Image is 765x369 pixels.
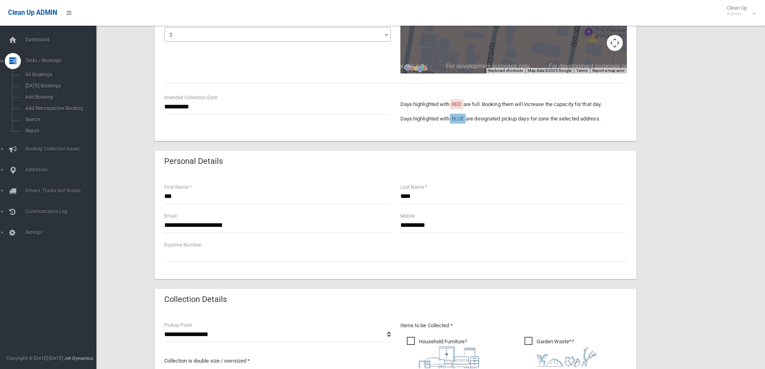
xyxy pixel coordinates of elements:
[64,355,93,361] strong: Jet Dynamics
[400,321,627,330] p: Items to be Collected *
[164,27,391,42] span: 2
[528,68,571,73] span: Map data ©2025 Google
[8,9,57,16] span: Clean Up ADMIN
[155,292,237,307] header: Collection Details
[592,68,624,73] a: Report a map error
[169,32,172,38] span: 2
[419,347,479,368] img: aa9efdbe659d29b613fca23ba79d85cb.png
[23,146,102,152] span: Booking Collection Issues
[23,128,96,134] span: Report
[524,337,597,367] span: Garden Waste*
[488,68,523,73] button: Keyboard shortcuts
[23,117,96,122] span: Search
[164,356,391,366] p: Collection is double size / oversized *
[23,37,102,43] span: Dashboard
[23,83,96,89] span: [DATE] Bookings
[607,35,623,51] button: Map camera controls
[166,29,389,41] span: 2
[402,63,429,73] a: Open this area in Google Maps (opens a new window)
[23,72,96,77] span: All Bookings
[452,116,464,122] span: BLUE
[419,338,479,368] i: ?
[6,355,63,361] span: Copyright © [DATE]-[DATE]
[537,338,597,367] i: ?
[23,188,102,194] span: Drivers, Trucks and Routes
[23,94,96,100] span: Add Booking
[537,347,597,367] img: 4fd8a5c772b2c999c83690221e5242e0.png
[23,167,102,173] span: Addresses
[23,230,102,235] span: Settings
[23,106,96,111] span: Add Retrospective Booking
[400,114,627,124] p: Days highlighted with are designated pickup days for zone the selected address.
[452,101,461,107] span: RED
[400,100,627,109] p: Days highlighted with are full. Booking them will increase the capacity for that day.
[155,153,233,169] header: Personal Details
[402,63,429,73] img: Google
[23,58,102,63] span: Tasks / Bookings
[723,5,755,17] span: Clean Up
[576,68,588,73] a: Terms (opens in new tab)
[727,11,747,17] small: Admin
[23,209,102,214] span: Communication Log
[407,337,479,368] span: Household Furniture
